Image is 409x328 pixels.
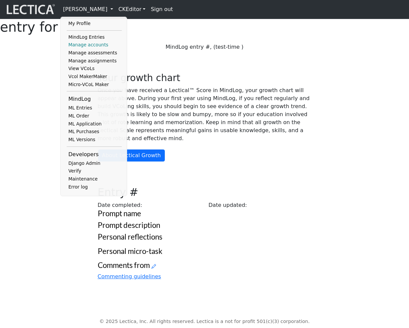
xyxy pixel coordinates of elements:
a: Verify [67,167,122,175]
a: Error log [67,183,122,191]
a: ML Order [67,112,122,120]
a: My Profile [67,20,122,28]
label: Date completed: [98,201,142,209]
h3: Prompt name [98,209,312,218]
h3: Personal micro-task [98,247,312,256]
h2: Entry # [94,186,316,199]
div: Date updated: [204,201,316,209]
button: About Lectical Growth [98,149,165,162]
a: [PERSON_NAME] [60,3,116,16]
a: Manage assignments [67,57,122,65]
a: ML Versions [67,136,122,144]
a: Manage accounts [67,41,122,49]
a: ML Entries [67,104,122,112]
p: MindLog entry #, (test-time ) [98,43,312,51]
h3: Prompt description [98,221,312,230]
a: View VCoLs [67,65,122,73]
li: MindLog [67,94,122,104]
img: lecticalive [5,3,55,16]
a: Commenting guidelines [98,273,161,280]
p: Once you have received a Lectical™ Score in MindLog, your growth chart will appear above. During ... [98,86,312,142]
h3: Personal reflections [98,233,312,242]
a: Micro-VCoL Maker [67,81,122,89]
a: Sign out [148,3,175,16]
a: ML Application [67,120,122,128]
a: MindLog Entries [67,33,122,41]
a: Vcol MakerMaker [67,73,122,81]
h3: Comments from [98,261,312,270]
a: Manage assessments [67,49,122,57]
a: CKEditor [116,3,148,16]
p: © 2025 Lectica, Inc. All rights reserved. Lectica is a not for profit 501(c)(3) corporation. [18,318,391,325]
h3: Your growth chart [98,72,312,84]
a: ML Purchases [67,128,122,136]
a: Maintenance [67,175,122,183]
a: Django Admin [67,159,122,168]
ul: [PERSON_NAME] [67,20,122,191]
li: Developers [67,149,122,159]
